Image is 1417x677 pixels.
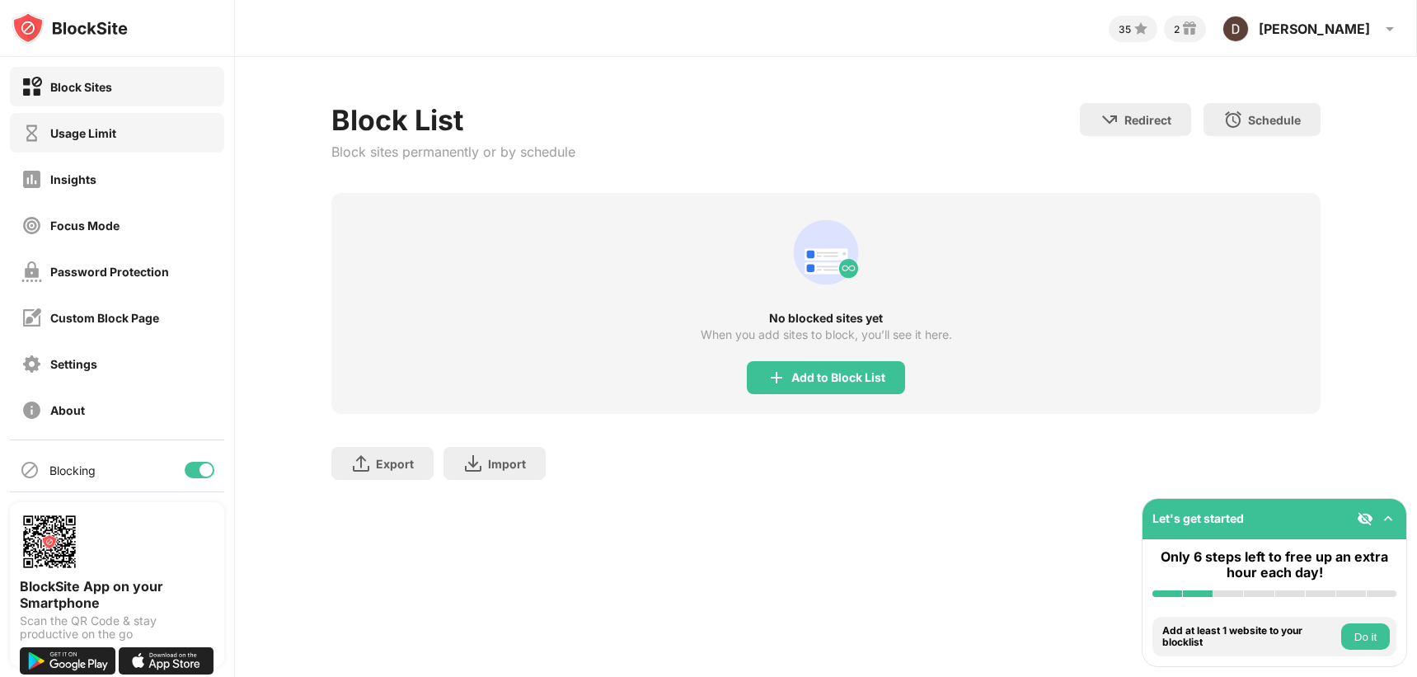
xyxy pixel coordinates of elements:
div: Block Sites [50,80,112,94]
img: about-off.svg [21,400,42,421]
img: blocking-icon.svg [20,460,40,480]
div: Schedule [1248,113,1301,127]
div: Import [488,457,526,471]
div: Scan the QR Code & stay productive on the go [20,614,214,641]
div: Only 6 steps left to free up an extra hour each day! [1152,549,1396,581]
div: No blocked sites yet [331,312,1321,325]
div: Add to Block List [791,371,885,384]
div: Export [376,457,414,471]
div: Blocking [49,463,96,477]
img: download-on-the-app-store.svg [119,647,214,675]
div: Settings [50,357,97,371]
div: [PERSON_NAME] [1259,21,1370,37]
div: Insights [50,172,96,186]
img: focus-off.svg [21,215,42,236]
div: Custom Block Page [50,311,159,325]
img: logo-blocksite.svg [12,12,128,45]
div: Block sites permanently or by schedule [331,143,575,160]
img: password-protection-off.svg [21,261,42,282]
div: Password Protection [50,265,169,279]
div: About [50,403,85,417]
div: animation [786,213,866,292]
div: Focus Mode [50,219,120,233]
div: Usage Limit [50,126,116,140]
img: reward-small.svg [1180,19,1199,39]
img: get-it-on-google-play.svg [20,647,115,675]
img: eye-not-visible.svg [1357,510,1373,527]
img: omni-setup-toggle.svg [1380,510,1396,527]
div: 35 [1119,23,1131,35]
div: 2 [1174,23,1180,35]
div: Let's get started [1152,511,1244,525]
img: time-usage-off.svg [21,123,42,143]
img: settings-off.svg [21,354,42,374]
div: Redirect [1124,113,1171,127]
div: Block List [331,103,575,137]
img: block-on.svg [21,77,42,97]
div: When you add sites to block, you’ll see it here. [701,328,952,341]
img: insights-off.svg [21,169,42,190]
img: points-small.svg [1131,19,1151,39]
div: Add at least 1 website to your blocklist [1162,625,1337,649]
div: BlockSite App on your Smartphone [20,578,214,611]
img: ACg8ocI6TesguidvPzjS5x4VAD-LPwzwtI7QVTMHrqhv6PXf6v1wHg=s96-c [1222,16,1249,42]
img: customize-block-page-off.svg [21,308,42,328]
img: options-page-qr-code.png [20,512,79,571]
button: Do it [1341,623,1390,650]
